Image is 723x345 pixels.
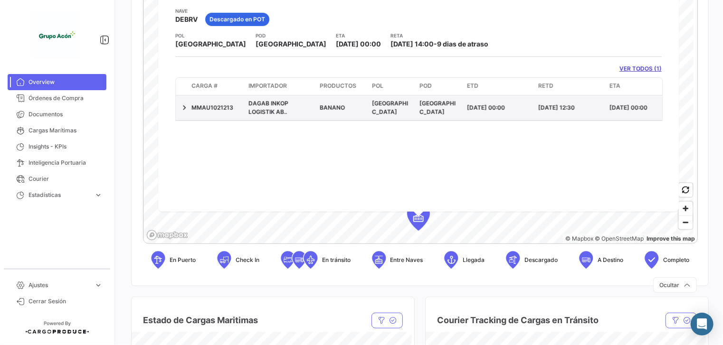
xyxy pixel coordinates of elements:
div: Map marker [407,202,430,231]
span: Carga # [191,82,218,90]
span: - [434,40,437,48]
span: Llegada [463,256,485,264]
span: En tránsito [322,256,351,264]
a: Mapbox logo [146,230,188,241]
span: Courier [29,175,103,183]
span: 9 dias de atraso [437,40,488,48]
div: Abrir Intercom Messenger [691,313,713,336]
span: Descargado en POT [209,15,265,24]
span: Overview [29,78,103,86]
button: Ocultar [653,277,697,293]
span: Completo [663,256,689,264]
div: MMAU1021213 [191,103,241,112]
datatable-header-cell: Carga # [188,78,245,95]
span: Ajustes [29,281,90,289]
datatable-header-cell: ETA [606,78,677,95]
span: Descargado [524,256,558,264]
span: RETD [538,82,553,90]
a: OpenStreetMap [595,235,644,242]
span: DAGAB INKOP LOGISTIK AB.. [248,100,288,115]
span: Órdenes de Compra [29,94,103,103]
a: Courier [8,171,106,187]
span: A Destino [598,256,623,264]
span: Entre Naves [390,256,423,264]
img: 1f3d66c5-6a2d-4a07-a58d-3a8e9bbc88ff.jpeg [33,11,81,59]
datatable-header-cell: POD [416,78,463,95]
span: Importador [248,82,287,90]
a: Documentos [8,106,106,122]
a: Insights - KPIs [8,139,106,155]
span: Productos [320,82,356,90]
span: expand_more [94,191,103,199]
span: ETA [609,82,620,90]
h4: Estado de Cargas Maritimas [143,314,258,327]
app-card-info-title: RETA [390,32,488,39]
span: BANANO [320,104,345,111]
span: [DATE] 12:30 [538,104,575,111]
span: Documentos [29,110,103,119]
span: [DATE] 00:00 [336,40,381,48]
a: Map feedback [647,235,695,242]
span: [DATE] 00:00 [609,104,647,111]
app-card-info-title: POD [256,32,326,39]
span: DEBRV [175,15,198,24]
span: Estadísticas [29,191,90,199]
span: POD [419,82,432,90]
a: Órdenes de Compra [8,90,106,106]
a: Cargas Marítimas [8,122,106,139]
span: [GEOGRAPHIC_DATA] [419,100,456,115]
datatable-header-cell: Productos [316,78,368,95]
span: POL [372,82,383,90]
span: Check In [236,256,259,264]
span: [DATE] 14:00 [390,40,434,48]
button: Zoom out [679,215,693,229]
app-card-info-title: POL [175,32,246,39]
datatable-header-cell: POL [368,78,416,95]
datatable-header-cell: ETD [463,78,534,95]
a: VER TODOS (1) [619,65,662,73]
span: Cargas Marítimas [29,126,103,135]
datatable-header-cell: Importador [245,78,316,95]
h4: Courier Tracking de Cargas en Tránsito [437,314,599,327]
span: [DATE] 00:00 [467,104,505,111]
span: ETD [467,82,478,90]
span: En Puerto [170,256,196,264]
datatable-header-cell: RETD [534,78,606,95]
app-card-info-title: ETA [336,32,381,39]
a: Inteligencia Portuaria [8,155,106,171]
span: [GEOGRAPHIC_DATA] [175,39,246,49]
a: Overview [8,74,106,90]
a: Mapbox [565,235,593,242]
span: Inteligencia Portuaria [29,159,103,167]
span: Cerrar Sesión [29,297,103,306]
button: Zoom in [679,202,693,215]
span: [GEOGRAPHIC_DATA] [372,100,408,115]
span: [GEOGRAPHIC_DATA] [256,39,326,49]
app-card-info-title: Nave [175,7,198,15]
span: expand_more [94,281,103,289]
span: Insights - KPIs [29,142,103,151]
